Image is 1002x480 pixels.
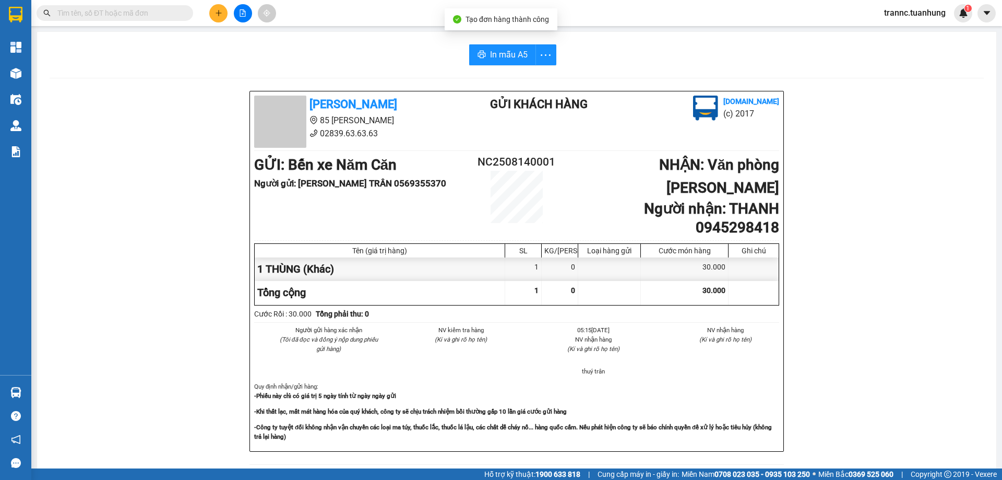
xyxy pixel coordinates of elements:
[10,42,21,53] img: dashboard-icon
[254,308,312,320] div: Cước Rồi : 30.000
[11,458,21,468] span: message
[641,257,729,281] div: 30.000
[280,336,378,353] i: (Tôi đã đọc và đồng ý nộp dung phiếu gửi hàng)
[254,424,772,440] strong: -Công ty tuyệt đối không nhận vận chuyển các loại ma túy, thuốc lắc, thuốc lá lậu, các chất dễ ch...
[702,286,725,295] span: 30.000
[682,469,810,480] span: Miền Nam
[254,382,779,441] div: Quy định nhận/gửi hàng :
[254,392,396,400] strong: -Phiếu này chỉ có giá trị 5 ngày tính từ ngày ngày gửi
[316,310,369,318] b: Tổng phải thu: 0
[966,5,970,12] span: 1
[257,247,502,255] div: Tên (giá trị hàng)
[598,469,679,480] span: Cung cấp máy in - giấy in:
[254,127,448,140] li: 02839.63.63.63
[473,154,560,171] h2: NC2508140001
[540,335,647,344] li: NV nhận hàng
[10,387,21,398] img: warehouse-icon
[435,336,487,343] i: (Kí và ghi rõ họ tên)
[876,6,954,19] span: trannc.tuanhung
[643,247,725,255] div: Cước món hàng
[588,469,590,480] span: |
[484,469,580,480] span: Hỗ trợ kỹ thuật:
[43,9,51,17] span: search
[490,98,588,111] b: Gửi khách hàng
[239,9,246,17] span: file-add
[466,15,549,24] span: Tạo đơn hàng thành công
[959,8,968,18] img: icon-new-feature
[209,4,228,22] button: plus
[714,470,810,478] strong: 0708 023 035 - 0935 103 250
[254,408,567,415] strong: -Khi thất lạc, mất mát hàng hóa của quý khách, công ty sẽ chịu trách nhiệm bồi thường gấp 10 lần ...
[469,44,536,65] button: printerIn mẫu A5
[982,8,992,18] span: caret-down
[508,247,539,255] div: SL
[453,15,461,24] span: check-circle
[659,156,779,196] b: NHẬN : Văn phòng [PERSON_NAME]
[567,345,619,353] i: (Kí và ghi rõ họ tên)
[309,116,318,124] span: environment
[254,178,446,189] b: Người gửi : [PERSON_NAME] TRÂN 0569355370
[408,325,515,335] li: NV kiểm tra hàng
[263,9,270,17] span: aim
[490,48,528,61] span: In mẫu A5
[309,129,318,137] span: phone
[505,257,542,281] div: 1
[10,146,21,157] img: solution-icon
[215,9,222,17] span: plus
[571,286,575,295] span: 0
[534,286,539,295] span: 1
[672,325,780,335] li: NV nhận hàng
[535,44,556,65] button: more
[644,200,779,236] b: Người nhận : THANH 0945298418
[964,5,972,12] sup: 1
[818,469,893,480] span: Miền Bắc
[9,7,22,22] img: logo-vxr
[11,435,21,444] span: notification
[901,469,903,480] span: |
[723,97,779,106] b: [DOMAIN_NAME]
[10,94,21,105] img: warehouse-icon
[57,7,181,19] input: Tìm tên, số ĐT hoặc mã đơn
[542,257,578,281] div: 0
[977,4,996,22] button: caret-down
[813,472,816,476] span: ⚪️
[275,325,383,335] li: Người gửi hàng xác nhận
[234,4,252,22] button: file-add
[944,471,951,478] span: copyright
[540,325,647,335] li: 05:15[DATE]
[581,247,638,255] div: Loại hàng gửi
[254,114,448,127] li: 85 [PERSON_NAME]
[540,367,647,376] li: thuý trân
[849,470,893,478] strong: 0369 525 060
[309,98,397,111] b: [PERSON_NAME]
[10,120,21,131] img: warehouse-icon
[254,156,397,173] b: GỬI : Bến xe Năm Căn
[11,411,21,421] span: question-circle
[731,247,776,255] div: Ghi chú
[699,336,751,343] i: (Kí và ghi rõ họ tên)
[257,286,306,299] span: Tổng cộng
[258,4,276,22] button: aim
[10,68,21,79] img: warehouse-icon
[536,49,556,62] span: more
[544,247,575,255] div: KG/[PERSON_NAME]
[693,96,718,121] img: logo.jpg
[255,257,505,281] div: 1 THÙNG (Khác)
[478,50,486,60] span: printer
[723,107,779,120] li: (c) 2017
[535,470,580,478] strong: 1900 633 818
